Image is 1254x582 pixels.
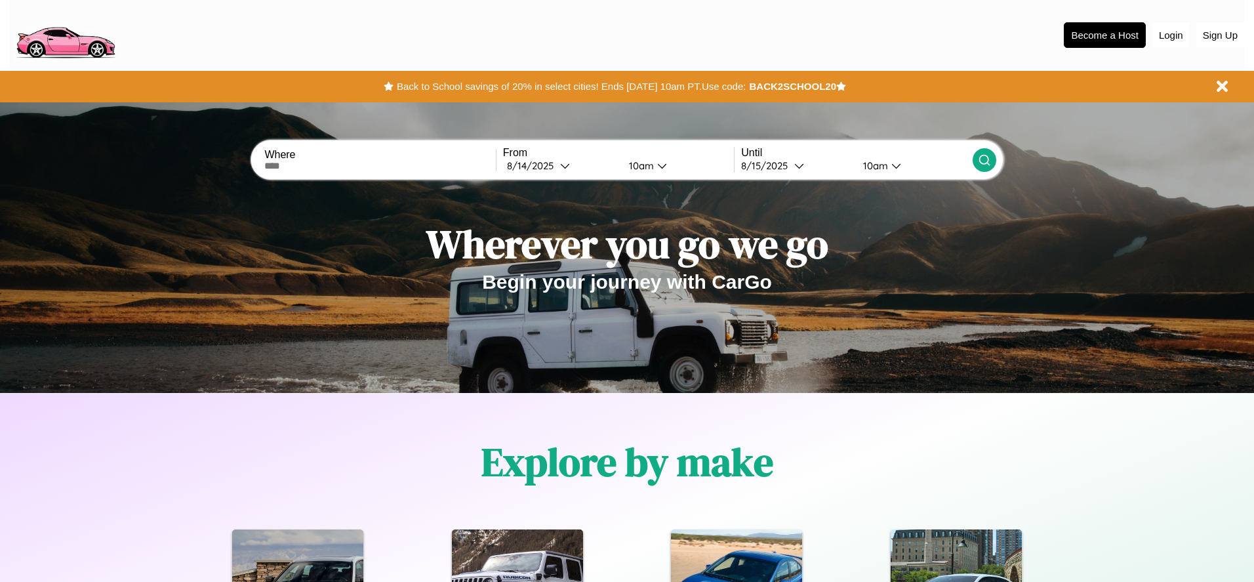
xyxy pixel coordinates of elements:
button: 10am [618,159,734,173]
label: From [503,147,734,159]
button: Login [1152,23,1190,47]
label: Until [741,147,972,159]
label: Where [264,149,495,161]
div: 8 / 15 / 2025 [741,159,794,172]
div: 8 / 14 / 2025 [507,159,560,172]
img: logo [10,7,121,62]
h1: Explore by make [481,435,773,489]
button: 8/14/2025 [503,159,618,173]
button: Sign Up [1196,23,1244,47]
button: 10am [853,159,972,173]
button: Become a Host [1064,22,1146,48]
div: 10am [622,159,657,172]
b: BACK2SCHOOL20 [749,81,836,92]
button: Back to School savings of 20% in select cities! Ends [DATE] 10am PT.Use code: [394,77,749,96]
div: 10am [857,159,891,172]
